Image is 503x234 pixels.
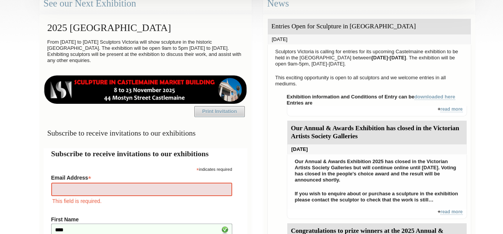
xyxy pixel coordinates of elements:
div: Our Annual & Awards Exhibition has closed in the Victorian Artists Society Galleries [287,121,467,144]
p: Our Annual & Awards Exhibition 2025 has closed in the Victorian Artists Society Galleries but wil... [291,157,463,185]
strong: Exhibition information and Conditions of Entry can be [287,94,456,100]
label: First Name [51,216,232,223]
a: downloaded here [414,94,455,100]
div: + [287,209,467,219]
a: read more [440,209,462,215]
p: Sculptors Victoria is calling for entries for its upcoming Castelmaine exhibition to be held in t... [272,47,467,69]
label: Email Address [51,172,232,182]
div: [DATE] [287,144,467,154]
div: indicates required [51,165,232,172]
div: [DATE] [268,34,471,44]
strong: [DATE]-[DATE] [371,55,406,61]
div: Entries Open for Sculpture in [GEOGRAPHIC_DATA] [268,19,471,34]
div: + [287,106,467,116]
a: Print Invitation [194,106,245,117]
h3: Subscribe to receive invitations to our exhibitions [44,126,247,141]
p: From [DATE] to [DATE] Sculptors Victoria will show sculpture in the historic [GEOGRAPHIC_DATA]. T... [44,37,247,65]
p: This exciting opportunity is open to all sculptors and we welcome entries in all mediums. [272,73,467,89]
p: If you wish to enquire about or purchase a sculpture in the exhibition please contact the sculpto... [291,189,463,205]
img: castlemaine-ldrbd25v2.png [44,75,247,104]
h2: Subscribe to receive invitations to our exhibitions [51,148,240,159]
div: This field is required. [51,197,232,205]
h2: 2025 [GEOGRAPHIC_DATA] [44,18,247,37]
a: read more [440,106,462,112]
